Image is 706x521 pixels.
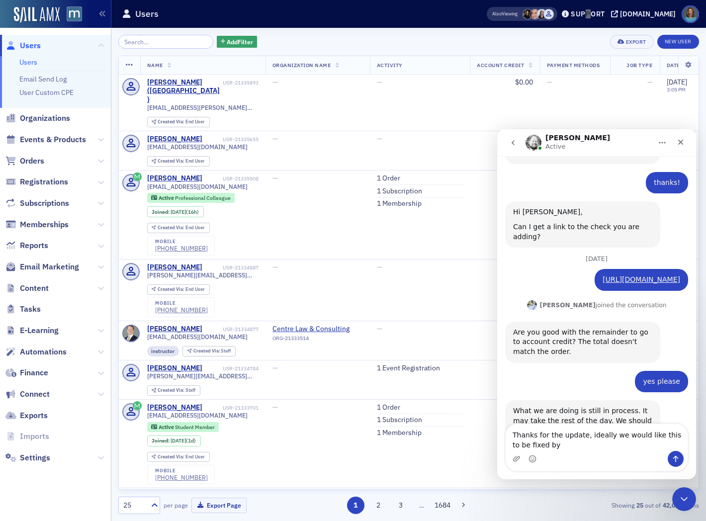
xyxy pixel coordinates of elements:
[667,62,706,69] span: Date Created
[14,7,60,23] a: SailAMX
[193,347,221,354] span: Created Via :
[147,223,210,233] div: Created Via: End User
[171,437,196,444] div: (1d)
[158,225,205,231] div: End User
[5,431,49,442] a: Imports
[147,263,202,272] a: [PERSON_NAME]
[272,174,278,182] span: —
[147,135,202,144] a: [PERSON_NAME]
[5,347,67,357] a: Automations
[529,9,540,19] span: Katie Foo
[571,9,605,18] div: Support
[20,325,59,336] span: E-Learning
[158,287,205,292] div: End User
[657,35,699,49] a: New User
[20,240,48,251] span: Reports
[492,10,518,17] span: Viewing
[164,501,188,510] label: per page
[5,304,41,315] a: Tasks
[667,86,686,93] time: 3:05 PM
[5,367,48,378] a: Finance
[20,176,68,187] span: Registrations
[147,62,163,69] span: Name
[5,389,50,400] a: Connect
[377,429,422,437] a: 1 Membership
[377,62,403,69] span: Activity
[347,497,364,514] button: 1
[377,262,382,271] span: —
[5,198,69,209] a: Subscriptions
[272,62,331,69] span: Organization Name
[147,206,204,217] div: Joined: 2025-09-26 00:00:00
[155,306,208,314] a: [PHONE_NUMBER]
[147,156,210,167] div: Created Via: End User
[272,335,363,345] div: ORG-21333514
[634,501,645,510] strong: 25
[155,300,208,306] div: mobile
[20,389,50,400] span: Connect
[377,78,382,87] span: —
[415,501,429,510] span: …
[497,129,696,479] iframe: Intercom live chat
[147,385,200,396] div: Created Via: Staff
[492,10,502,17] div: Also
[147,435,201,446] div: Joined: 2025-09-25 00:00:00
[151,195,230,201] a: Active Professional Colleague
[20,40,41,51] span: Users
[20,410,48,421] span: Exports
[20,198,69,209] span: Subscriptions
[147,78,221,104] a: [PERSON_NAME] ([GEOGRAPHIC_DATA])
[515,78,533,87] span: $0.00
[204,365,259,372] div: USR-21334784
[536,9,547,19] span: Kelly Brown
[158,119,205,125] div: End User
[158,286,185,292] span: Created Via :
[227,37,253,46] span: Add Filter
[20,113,70,124] span: Organizations
[147,333,248,341] span: [EMAIL_ADDRESS][DOMAIN_NAME]
[5,40,41,51] a: Users
[272,403,278,412] span: —
[547,78,552,87] span: —
[272,262,278,271] span: —
[672,487,696,511] iframe: Intercom live chat
[19,88,74,97] a: User Custom CPE
[20,431,49,442] span: Imports
[147,364,202,373] a: [PERSON_NAME]
[5,261,79,272] a: Email Marketing
[147,412,248,419] span: [EMAIL_ADDRESS][DOMAIN_NAME]
[272,134,278,143] span: —
[158,118,185,125] span: Created Via :
[20,452,50,463] span: Settings
[60,6,82,23] a: View Homepage
[155,239,208,245] div: mobile
[147,183,248,190] span: [EMAIL_ADDRESS][DOMAIN_NAME]
[626,39,646,45] div: Export
[158,388,195,393] div: Staff
[377,134,382,143] span: —
[155,245,208,252] a: [PHONE_NUMBER]
[67,6,82,22] img: SailAMX
[158,158,185,164] span: Created Via :
[377,364,440,373] a: 1 Event Registration
[377,199,422,208] a: 1 Membership
[543,9,554,19] span: Justin Chase
[513,501,699,510] div: Showing out of items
